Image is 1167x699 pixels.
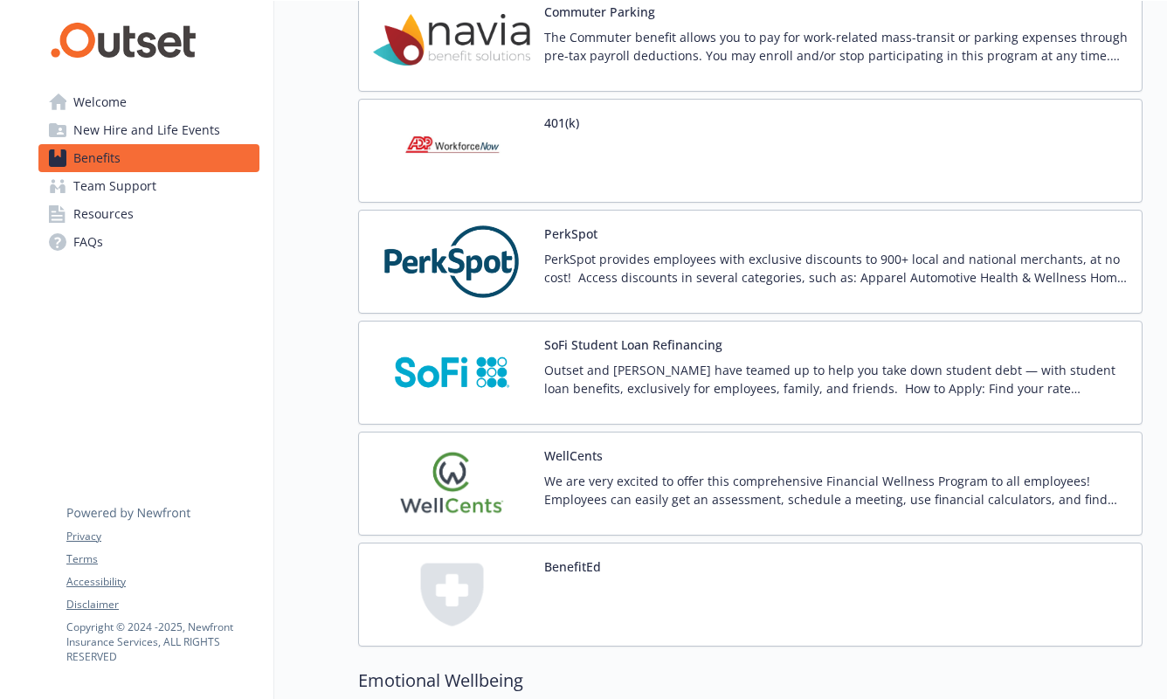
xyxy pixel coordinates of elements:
button: SoFi Student Loan Refinancing [544,336,722,354]
img: PerkSpot carrier logo [373,225,530,299]
a: Benefits [38,144,259,172]
span: Welcome [73,88,127,116]
img: BenefitEd LLC carrier logo [373,557,530,632]
p: Copyright © 2024 - 2025 , Newfront Insurance Services, ALL RIGHTS RESERVED [66,619,259,664]
a: FAQs [38,228,259,256]
img: Navia Benefit Solutions carrier logo [373,3,530,77]
p: We are very excited to offer this comprehensive Financial Wellness Program to all employees! Empl... [544,472,1128,509]
a: Resources [38,200,259,228]
img: SoFi carrier logo [373,336,530,410]
span: Benefits [73,144,121,172]
p: Outset and [PERSON_NAME] have teamed up to help you take down student debt — with student loan be... [544,361,1128,398]
button: WellCents [544,446,603,465]
button: Commuter Parking [544,3,655,21]
a: Team Support [38,172,259,200]
h2: Emotional Wellbeing [358,668,1143,694]
a: Disclaimer [66,597,259,612]
span: Resources [73,200,134,228]
a: Terms [66,551,259,567]
a: New Hire and Life Events [38,116,259,144]
a: Accessibility [66,574,259,590]
button: PerkSpot [544,225,597,243]
button: 401(k) [544,114,579,132]
img: ADP Workforce Now carrier logo [373,114,530,188]
img: WellCents carrier logo [373,446,530,521]
span: FAQs [73,228,103,256]
span: New Hire and Life Events [73,116,220,144]
button: BenefitEd [544,557,601,576]
a: Welcome [38,88,259,116]
a: Privacy [66,529,259,544]
span: Team Support [73,172,156,200]
p: The Commuter benefit allows you to pay for work-related mass-transit or parking expenses through ... [544,28,1128,65]
p: PerkSpot provides employees with exclusive discounts to 900+ local and national merchants, at no ... [544,250,1128,287]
